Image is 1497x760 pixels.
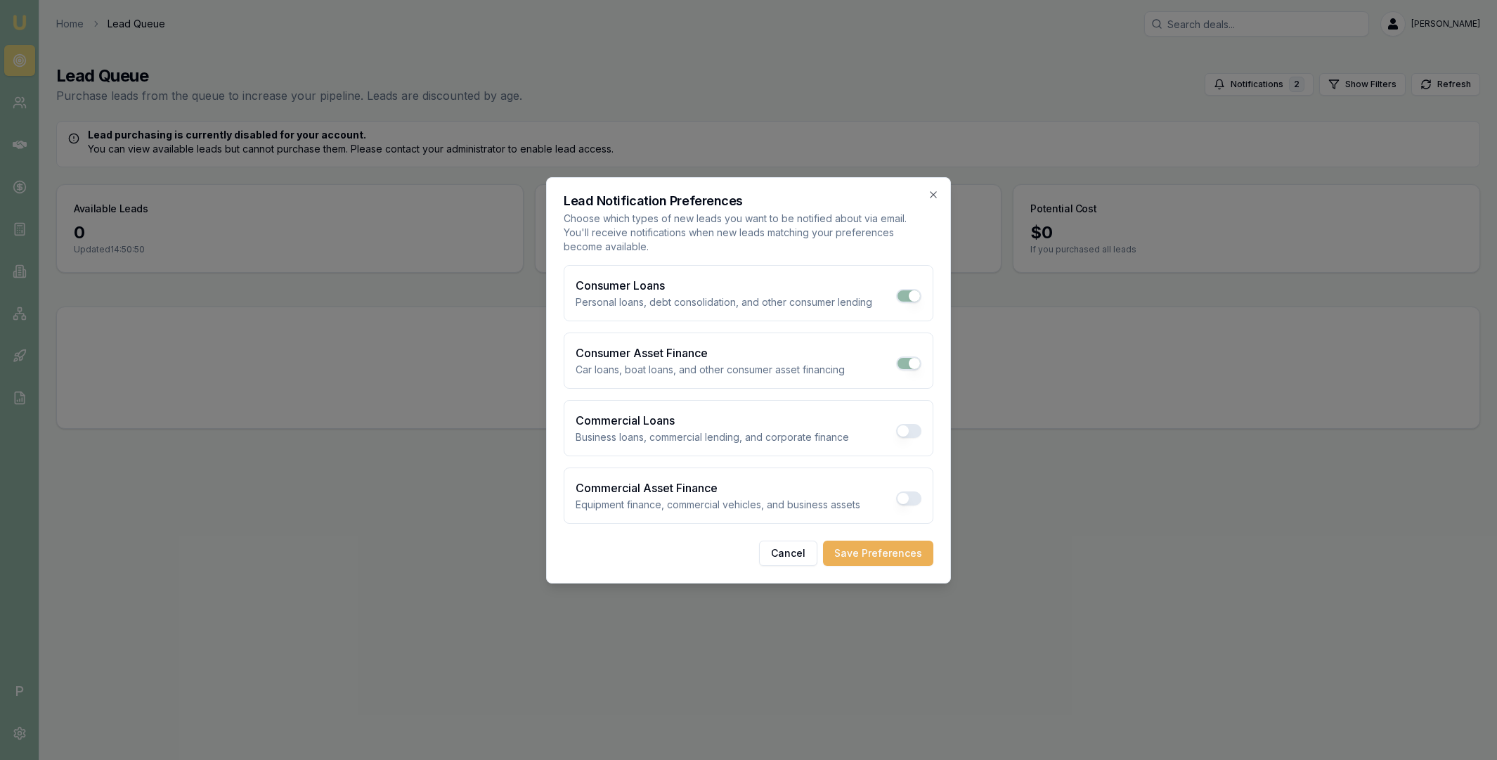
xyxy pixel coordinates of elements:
[564,212,933,254] p: Choose which types of new leads you want to be notified about via email. You'll receive notificat...
[576,363,845,377] p: Car loans, boat loans, and other consumer asset financing
[564,195,933,207] h2: Lead Notification Preferences
[576,498,860,512] p: Equipment finance, commercial vehicles, and business assets
[759,541,817,566] button: Cancel
[896,289,921,303] button: Toggle Consumer Loans notifications
[896,356,921,371] button: Toggle Consumer Asset Finance notifications
[823,541,933,566] button: Save Preferences
[576,295,872,309] p: Personal loans, debt consolidation, and other consumer lending
[576,278,665,292] label: Consumer Loans
[576,346,708,360] label: Consumer Asset Finance
[896,491,921,505] button: Toggle Commercial Asset Finance notifications
[896,424,921,438] button: Toggle Commercial Loans notifications
[576,481,718,495] label: Commercial Asset Finance
[576,413,675,427] label: Commercial Loans
[576,430,849,444] p: Business loans, commercial lending, and corporate finance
